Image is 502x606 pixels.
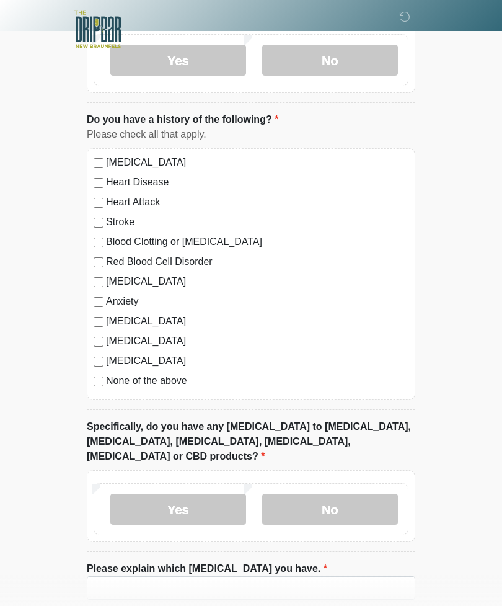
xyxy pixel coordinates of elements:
[94,238,103,247] input: Blood Clotting or [MEDICAL_DATA]
[106,274,408,289] label: [MEDICAL_DATA]
[106,195,408,210] label: Heart Attack
[110,45,246,76] label: Yes
[94,297,103,307] input: Anxiety
[74,9,121,50] img: The DRIPBaR - New Braunfels Logo
[106,294,408,309] label: Anxiety
[106,215,408,229] label: Stroke
[106,175,408,190] label: Heart Disease
[106,254,408,269] label: Red Blood Cell Disorder
[110,494,246,525] label: Yes
[94,158,103,168] input: [MEDICAL_DATA]
[94,377,103,386] input: None of the above
[87,419,415,464] label: Specifically, do you have any [MEDICAL_DATA] to [MEDICAL_DATA], [MEDICAL_DATA], [MEDICAL_DATA], [...
[106,234,408,249] label: Blood Clotting or [MEDICAL_DATA]
[94,337,103,347] input: [MEDICAL_DATA]
[106,373,408,388] label: None of the above
[94,198,103,208] input: Heart Attack
[262,494,398,525] label: No
[87,112,278,127] label: Do you have a history of the following?
[94,178,103,188] input: Heart Disease
[87,127,415,142] div: Please check all that apply.
[94,257,103,267] input: Red Blood Cell Disorder
[106,354,408,368] label: [MEDICAL_DATA]
[87,561,327,576] label: Please explain which [MEDICAL_DATA] you have.
[106,155,408,170] label: [MEDICAL_DATA]
[94,218,103,228] input: Stroke
[94,317,103,327] input: [MEDICAL_DATA]
[106,334,408,349] label: [MEDICAL_DATA]
[94,277,103,287] input: [MEDICAL_DATA]
[106,314,408,329] label: [MEDICAL_DATA]
[262,45,398,76] label: No
[94,357,103,367] input: [MEDICAL_DATA]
